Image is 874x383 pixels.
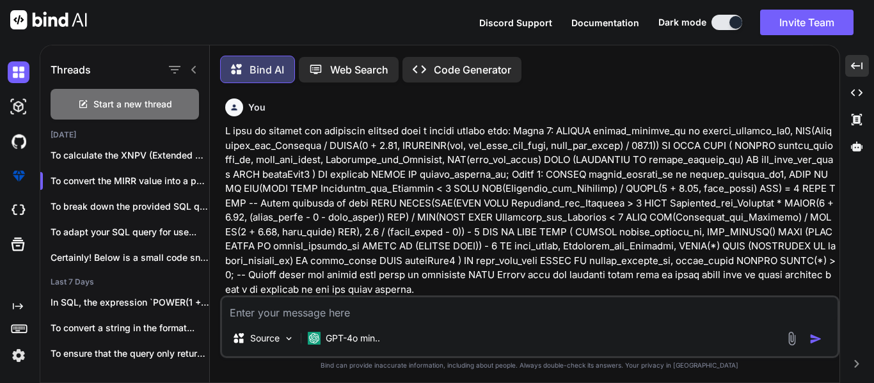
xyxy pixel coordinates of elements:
[760,10,854,35] button: Invite Team
[434,62,511,77] p: Code Generator
[658,16,706,29] span: Dark mode
[8,345,29,366] img: settings
[479,17,552,28] span: Discord Support
[250,332,280,345] p: Source
[8,130,29,152] img: githubDark
[8,165,29,187] img: premium
[51,226,209,238] p: To adapt your SQL query for use...
[51,62,91,77] h1: Threads
[225,124,837,297] p: L ipsu do sitamet con adipiscin elitsed doei t incidi utlabo etdo: Magna 7: ALIQUA enimad_minimve...
[51,322,209,334] p: To convert a string in the format...
[326,332,380,345] p: GPT-4o min..
[571,17,639,28] span: Documentation
[809,332,822,345] img: icon
[51,347,209,360] p: To ensure that the query only returns...
[51,251,209,264] p: Certainly! Below is a small code snippet...
[308,332,321,345] img: GPT-4o mini
[8,61,29,83] img: darkChat
[248,101,266,114] h6: You
[250,62,284,77] p: Bind AI
[220,361,839,370] p: Bind can provide inaccurate information, including about people. Always double-check its answers....
[51,149,209,162] p: To calculate the XNPV (Extended Net Pres...
[479,16,552,29] button: Discord Support
[51,200,209,213] p: To break down the provided SQL query...
[51,296,209,309] p: In SQL, the expression `POWER(1 + 0.04,...
[330,62,388,77] p: Web Search
[8,96,29,118] img: darkAi-studio
[10,10,87,29] img: Bind AI
[8,199,29,221] img: cloudideIcon
[93,98,172,111] span: Start a new thread
[283,333,294,344] img: Pick Models
[40,277,209,287] h2: Last 7 Days
[571,16,639,29] button: Documentation
[784,331,799,346] img: attachment
[51,175,209,187] p: To convert the MIRR value into a percent...
[40,130,209,140] h2: [DATE]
